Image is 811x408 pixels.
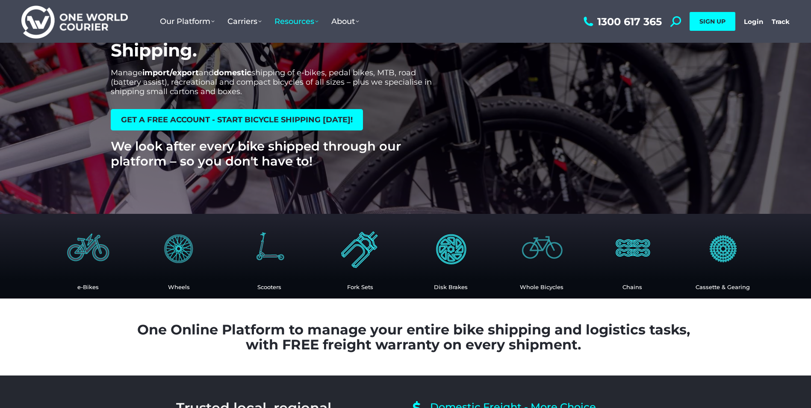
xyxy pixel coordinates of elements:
img: One World Courier [21,4,128,39]
img: scooter electric or manual icon [244,222,295,274]
h2: Disk Brakes [410,284,492,290]
span: SIGN UP [699,18,725,25]
img: bicycle parts chain linkicon illustrator [607,222,658,274]
img: small-bicycle-icons-electric-bicycle [60,220,116,276]
img: bicycle parts bicycle wheel Adobe Illustrator icon [153,222,204,274]
h2: e-Bikes [47,284,129,290]
strong: import/export [142,68,199,77]
h2: One Online Platform to manage your entire bike shipping and logistics tasks, with FREE freight wa... [130,322,698,352]
a: SIGN UP [690,12,735,31]
img: bicycle parts cassette icon illustrator [697,222,749,274]
img: small-bicycle-icons-disc-brake [425,222,477,274]
a: Login [744,18,763,26]
p: Manage and shipping of e-bikes, pedal bikes, MTB, road (battery assist), recreational and compact... [111,68,447,96]
h1: Fast, Affordable, Fully Managed, Hassle-Free Bicycle and Scooter Shipping. [111,2,447,60]
h2: Fork Sets [319,284,401,290]
a: 1300 617 365 [581,16,662,27]
img: small-bicycle-icons-disc-bike [516,222,567,274]
strong: domestic [214,68,251,77]
a: Carriers [221,8,268,35]
span: Resources [274,17,319,26]
h2: We look after every bike shipped through our platform – so you don't have to! [111,139,447,169]
a: Track [772,18,790,26]
img: small-bicycle-icons-forks [334,222,386,274]
h2: Scooters [228,284,310,290]
a: Resources [268,8,325,35]
a: Our Platform [153,8,221,35]
span: Carriers [227,17,262,26]
h2: Cassette & Gearing [682,284,764,290]
h2: Chains [591,284,673,290]
a: About [325,8,366,35]
span: Our Platform [160,17,215,26]
h2: Whole Bicycles [501,284,583,290]
a: Wheels [168,284,190,290]
span: get a free account - start bicycle shipping [DATE]! [121,116,353,124]
span: About [331,17,359,26]
a: get a free account - start bicycle shipping [DATE]! [111,109,363,130]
